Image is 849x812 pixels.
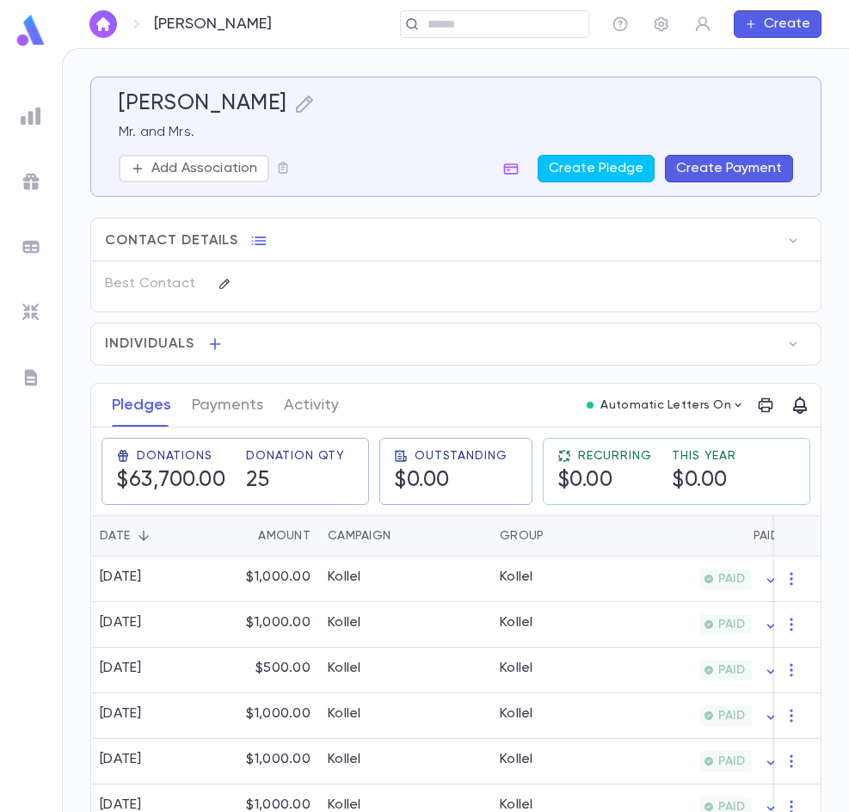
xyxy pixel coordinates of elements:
[672,449,736,463] span: This Year
[711,754,752,768] span: PAID
[105,232,238,249] span: Contact Details
[665,155,793,182] button: Create Payment
[100,705,142,723] div: [DATE]
[100,614,142,631] div: [DATE]
[119,91,287,117] h5: [PERSON_NAME]
[207,602,319,648] div: $1,000.00
[105,335,194,353] span: Individuals
[207,693,319,739] div: $1,000.00
[500,569,533,586] div: Kollel
[500,660,533,677] div: Kollel
[93,17,114,31] img: home_white.a664292cf8c1dea59945f0da9f25487c.svg
[328,660,361,677] div: Kollel
[754,515,779,557] div: Paid
[726,522,754,550] button: Sort
[328,569,361,586] div: Kollel
[246,449,345,463] span: Donation Qty
[500,705,533,723] div: Kollel
[500,614,533,631] div: Kollel
[500,515,544,557] div: Group
[246,468,269,494] h5: 25
[328,751,361,768] div: Kollel
[258,515,311,557] div: Amount
[151,160,257,177] p: Add Association
[544,522,571,550] button: Sort
[711,709,752,723] span: PAID
[21,302,41,323] img: imports_grey.530a8a0e642e233f2baf0ef88e8c9fcb.svg
[328,614,361,631] div: Kollel
[137,449,212,463] span: Donations
[21,237,41,257] img: batches_grey.339ca447c9d9533ef1741baa751efc33.svg
[328,515,391,557] div: Campaign
[130,522,157,550] button: Sort
[119,155,269,182] button: Add Association
[711,663,752,677] span: PAID
[557,468,613,494] h5: $0.00
[328,705,361,723] div: Kollel
[711,618,752,631] span: PAID
[672,468,728,494] h5: $0.00
[391,522,418,550] button: Sort
[207,648,319,693] div: $500.00
[100,751,142,768] div: [DATE]
[319,515,491,557] div: Campaign
[600,398,731,412] p: Automatic Letters On
[100,515,130,557] div: Date
[580,393,752,417] button: Automatic Letters On
[105,270,204,298] p: Best Contact
[21,106,41,126] img: reports_grey.c525e4749d1bce6a11f5fe2a8de1b229.svg
[21,171,41,192] img: campaigns_grey.99e729a5f7ee94e3726e6486bddda8f1.svg
[154,15,272,34] p: [PERSON_NAME]
[500,751,533,768] div: Kollel
[100,660,142,677] div: [DATE]
[207,739,319,784] div: $1,000.00
[734,10,821,38] button: Create
[538,155,655,182] button: Create Pledge
[21,367,41,388] img: letters_grey.7941b92b52307dd3b8a917253454ce1c.svg
[578,449,652,463] span: Recurring
[711,572,752,586] span: PAID
[116,468,225,494] h5: $63,700.00
[207,515,319,557] div: Amount
[207,557,319,602] div: $1,000.00
[284,384,339,427] button: Activity
[91,515,207,557] div: Date
[231,522,258,550] button: Sort
[620,515,788,557] div: Paid
[119,124,793,141] p: Mr. and Mrs.
[112,384,171,427] button: Pledges
[415,449,507,463] span: Outstanding
[100,569,142,586] div: [DATE]
[394,468,450,494] h5: $0.00
[491,515,620,557] div: Group
[14,14,48,47] img: logo
[192,384,263,427] button: Payments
